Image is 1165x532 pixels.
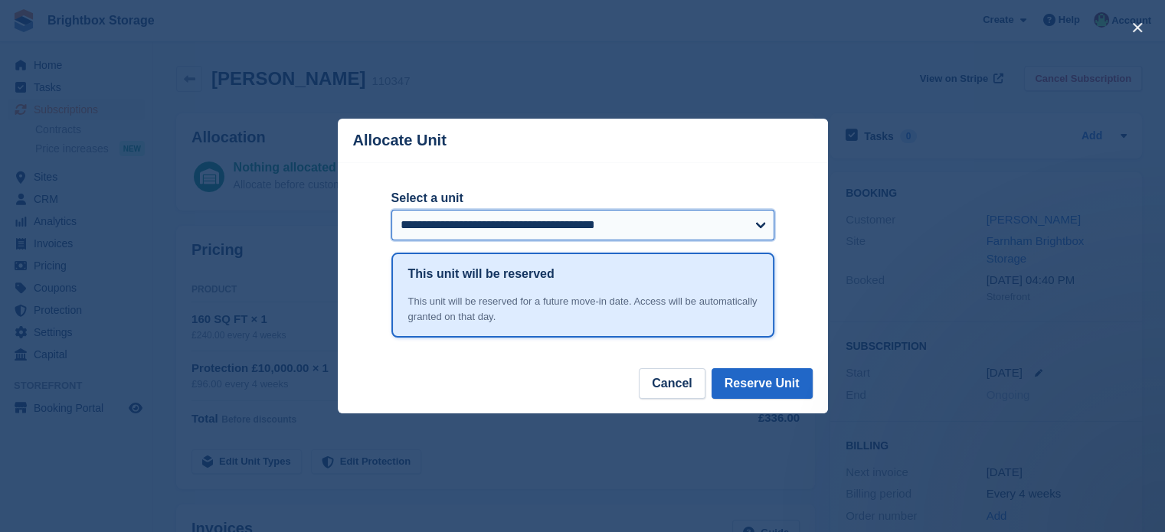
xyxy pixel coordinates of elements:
[712,368,813,399] button: Reserve Unit
[408,265,555,283] h1: This unit will be reserved
[391,189,774,207] label: Select a unit
[408,294,758,324] div: This unit will be reserved for a future move-in date. Access will be automatically granted on tha...
[639,368,705,399] button: Cancel
[353,132,447,149] p: Allocate Unit
[1125,15,1150,40] button: close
